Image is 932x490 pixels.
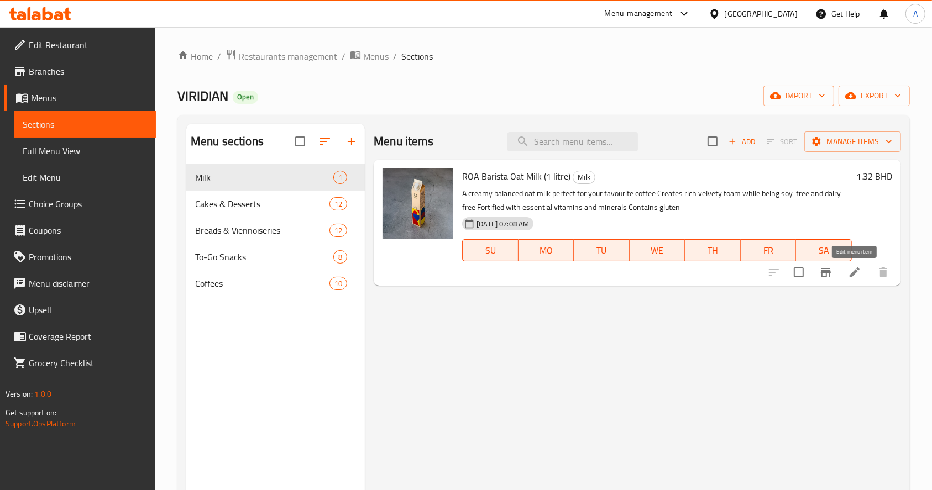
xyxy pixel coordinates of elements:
[312,128,338,155] span: Sort sections
[330,225,347,236] span: 12
[186,244,365,270] div: To-Go Snacks8
[763,86,834,106] button: import
[289,130,312,153] span: Select all sections
[195,277,329,290] span: Coffees
[195,197,329,210] span: Cakes & Desserts
[4,244,156,270] a: Promotions
[226,49,337,64] a: Restaurants management
[813,259,839,286] button: Branch-specific-item
[233,91,258,104] div: Open
[329,277,347,290] div: items
[772,89,825,103] span: import
[4,270,156,297] a: Menu disclaimer
[839,86,910,106] button: export
[29,303,147,317] span: Upsell
[472,219,533,229] span: [DATE] 07:08 AM
[393,50,397,63] li: /
[685,239,741,261] button: TH
[727,135,757,148] span: Add
[195,171,333,184] span: Milk
[787,261,810,284] span: Select to update
[724,133,760,150] button: Add
[4,31,156,58] a: Edit Restaurant
[4,191,156,217] a: Choice Groups
[383,168,453,239] img: ROA Barista Oat Milk (1 litre)
[467,243,514,259] span: SU
[462,168,570,185] span: ROA Barista Oat Milk (1 litre)
[177,83,228,108] span: VIRIDIAN
[334,252,347,262] span: 8
[29,330,147,343] span: Coverage Report
[29,277,147,290] span: Menu disclaimer
[350,49,389,64] a: Menus
[507,132,638,151] input: search
[363,50,389,63] span: Menus
[4,85,156,111] a: Menus
[34,387,51,401] span: 1.0.0
[31,91,147,104] span: Menus
[186,191,365,217] div: Cakes & Desserts12
[4,58,156,85] a: Branches
[578,243,625,259] span: TU
[233,92,258,102] span: Open
[745,243,792,259] span: FR
[239,50,337,63] span: Restaurants management
[4,297,156,323] a: Upsell
[342,50,345,63] li: /
[29,65,147,78] span: Branches
[14,111,156,138] a: Sections
[6,417,76,431] a: Support.OpsPlatform
[634,243,681,259] span: WE
[856,168,892,184] h6: 1.32 BHD
[374,133,434,150] h2: Menu items
[23,171,147,184] span: Edit Menu
[462,187,852,214] p: A creamy balanced oat milk perfect for your favourite coffee Creates rich velvety foam while bein...
[870,259,897,286] button: delete
[177,50,213,63] a: Home
[724,133,760,150] span: Add item
[800,243,847,259] span: SA
[760,133,804,150] span: Select section first
[804,131,901,152] button: Manage items
[23,144,147,157] span: Full Menu View
[630,239,685,261] button: WE
[725,8,798,20] div: [GEOGRAPHIC_DATA]
[14,138,156,164] a: Full Menu View
[913,8,918,20] span: A
[689,243,736,259] span: TH
[177,49,910,64] nav: breadcrumb
[338,128,365,155] button: Add section
[195,250,333,264] span: To-Go Snacks
[29,224,147,237] span: Coupons
[6,387,33,401] span: Version:
[334,172,347,183] span: 1
[29,250,147,264] span: Promotions
[186,164,365,191] div: Milk1
[796,239,852,261] button: SA
[523,243,570,259] span: MO
[186,270,365,297] div: Coffees10
[4,323,156,350] a: Coverage Report
[333,171,347,184] div: items
[6,405,56,420] span: Get support on:
[14,164,156,191] a: Edit Menu
[195,224,329,237] span: Breads & Viennoiseries
[574,239,630,261] button: TU
[519,239,574,261] button: MO
[329,224,347,237] div: items
[573,171,595,183] span: Milk
[217,50,221,63] li: /
[191,133,264,150] h2: Menu sections
[813,135,892,149] span: Manage items
[29,197,147,210] span: Choice Groups
[330,278,347,289] span: 10
[4,217,156,244] a: Coupons
[605,7,673,20] div: Menu-management
[333,250,347,264] div: items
